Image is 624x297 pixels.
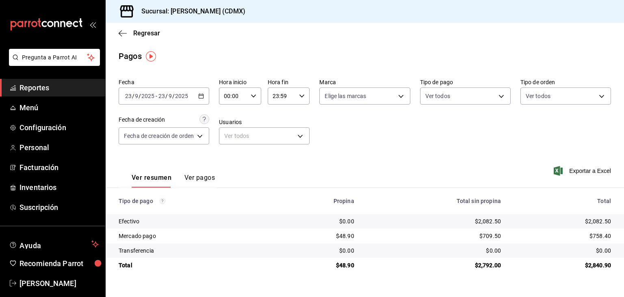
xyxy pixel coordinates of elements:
[160,198,165,204] svg: Los pagos realizados con Pay y otras terminales son montos brutos.
[514,198,611,204] div: Total
[19,278,99,289] span: [PERSON_NAME]
[119,79,209,85] label: Fecha
[514,217,611,225] div: $2,082.50
[19,162,99,173] span: Facturación
[132,174,215,188] div: navigation tabs
[124,132,194,140] span: Fecha de creación de orden
[132,93,134,99] span: /
[158,93,165,99] input: --
[135,7,245,16] h3: Sucursal: [PERSON_NAME] (CDMX)
[119,217,268,225] div: Efectivo
[9,49,100,66] button: Pregunta a Parrot AI
[268,79,310,85] label: Hora fin
[19,239,88,249] span: Ayuda
[520,79,611,85] label: Tipo de orden
[420,79,511,85] label: Tipo de pago
[19,258,99,269] span: Recomienda Parrot
[119,232,268,240] div: Mercado pago
[134,93,139,99] input: --
[89,21,96,28] button: open_drawer_menu
[119,116,165,124] div: Fecha de creación
[172,93,175,99] span: /
[19,82,99,93] span: Reportes
[146,51,156,61] img: Tooltip marker
[132,174,171,188] button: Ver resumen
[19,102,99,113] span: Menú
[325,92,366,100] span: Elige las marcas
[125,93,132,99] input: --
[367,217,501,225] div: $2,082.50
[133,29,160,37] span: Regresar
[367,261,501,269] div: $2,792.00
[281,217,354,225] div: $0.00
[281,261,354,269] div: $48.90
[165,93,168,99] span: /
[219,119,310,125] label: Usuarios
[19,202,99,213] span: Suscripción
[514,247,611,255] div: $0.00
[281,247,354,255] div: $0.00
[119,247,268,255] div: Transferencia
[19,142,99,153] span: Personal
[119,50,142,62] div: Pagos
[367,198,501,204] div: Total sin propina
[119,29,160,37] button: Regresar
[19,182,99,193] span: Inventarios
[219,127,310,144] div: Ver todos
[22,53,87,62] span: Pregunta a Parrot AI
[367,247,501,255] div: $0.00
[119,198,268,204] div: Tipo de pago
[184,174,215,188] button: Ver pagos
[425,92,450,100] span: Ver todos
[281,198,354,204] div: Propina
[319,79,410,85] label: Marca
[139,93,141,99] span: /
[156,93,157,99] span: -
[555,166,611,176] button: Exportar a Excel
[526,92,550,100] span: Ver todos
[514,232,611,240] div: $758.40
[141,93,155,99] input: ----
[514,261,611,269] div: $2,840.90
[281,232,354,240] div: $48.90
[119,261,268,269] div: Total
[219,79,261,85] label: Hora inicio
[19,122,99,133] span: Configuración
[175,93,188,99] input: ----
[6,59,100,68] a: Pregunta a Parrot AI
[367,232,501,240] div: $709.50
[168,93,172,99] input: --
